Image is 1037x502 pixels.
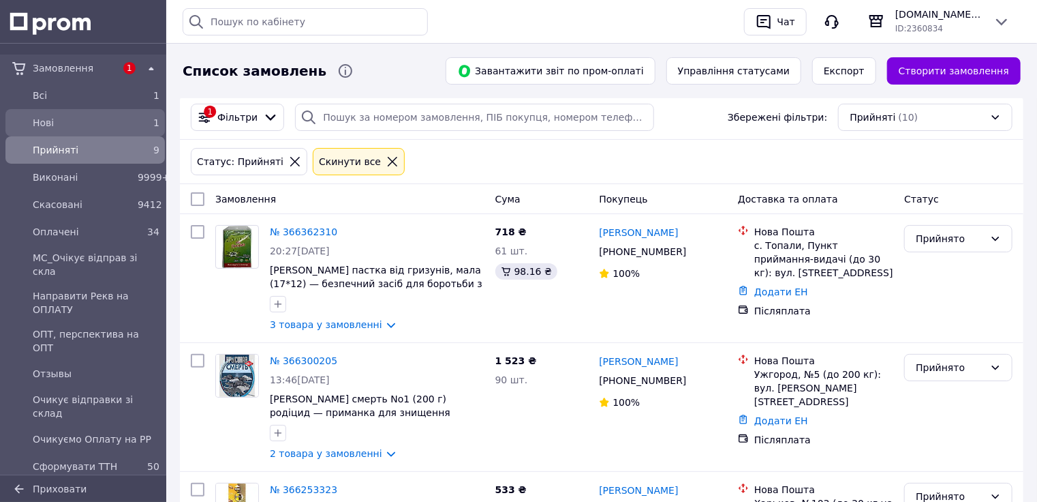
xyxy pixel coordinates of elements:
[153,145,159,156] span: 9
[270,484,337,495] a: № 366253323
[754,433,893,447] div: Післяплата
[754,415,808,426] a: Додати ЕН
[33,289,159,316] span: Направити Рекв на ОПЛАТУ
[183,61,326,81] span: Список замовлень
[904,194,939,205] span: Статус
[599,355,678,368] a: [PERSON_NAME]
[270,355,337,366] a: № 366300205
[295,104,654,131] input: Пошук за номером замовлення, ПІБ покупця, номером телефону, Email, номером накладної
[33,171,132,184] span: Виконані
[495,246,528,256] span: 61 шт.
[216,355,258,397] img: Фото товару
[270,226,337,237] a: № 366362310
[754,354,893,368] div: Нова Пошта
[33,327,159,355] span: ОПТ, перспектива на ОПТ
[850,110,895,124] span: Прийняті
[916,231,985,246] div: Прийнято
[153,117,159,128] span: 1
[316,154,384,169] div: Cкинути все
[270,448,382,459] a: 2 товара у замовленні
[754,286,808,297] a: Додати ЕН
[916,360,985,375] div: Прийнято
[899,112,918,123] span: (10)
[33,484,87,494] span: Приховати
[775,12,798,32] div: Чат
[217,110,258,124] span: Фільтри
[215,194,276,205] span: Замовлення
[215,354,259,398] a: Фото товару
[495,263,557,280] div: 98.16 ₴
[33,116,132,130] span: Нові
[754,225,893,239] div: Нова Пошта
[138,199,162,210] span: 9412
[754,483,893,497] div: Нова Пошта
[754,239,893,280] div: с. Топали, Пункт приймання-видачі (до 30 кг): вул. [STREET_ADDRESS]
[33,198,132,211] span: Скасовані
[183,8,428,35] input: Пошук по кабінету
[33,460,132,473] span: Сформувати ТТН
[194,154,286,169] div: Статус: Прийняті
[33,367,159,381] span: Отзывы
[270,246,330,256] span: 20:27[DATE]
[728,110,827,124] span: Збережені фільтри:
[812,57,876,85] button: Експорт
[495,355,537,366] span: 1 523 ₴
[446,57,655,85] button: Завантажити звіт по пром-оплаті
[33,393,159,420] span: Очикує відправки зі склад
[33,251,159,278] span: МС_Очікує відправ зі скла
[33,89,132,102] span: Всi
[270,319,382,330] a: 3 товара у замовленні
[599,484,678,497] a: [PERSON_NAME]
[495,194,521,205] span: Cума
[138,172,170,183] span: 9999+
[599,226,678,239] a: [PERSON_NAME]
[33,432,159,446] span: Очикуємо Оплату на РР
[222,226,251,268] img: Фото товару
[495,484,527,495] span: 533 ₴
[270,265,482,303] a: [PERSON_NAME] пастка від гризунів, мала (17*12) — безпечний засіб для боротьби з гризунами
[666,57,801,85] button: Управління статусами
[147,461,159,472] span: 50
[33,225,132,239] span: Оплачені
[738,194,838,205] span: Доставка та оплата
[147,226,159,237] span: 34
[495,374,528,385] span: 90 шт.
[599,194,647,205] span: Покупець
[744,8,807,35] button: Чат
[895,24,943,33] span: ID: 2360834
[754,304,893,318] div: Післяплата
[599,375,686,386] span: [PHONE_NUMBER]
[270,394,450,445] a: [PERSON_NAME] смерть No1 (200 г) родіцид — приманка для знищення гризунів ([PERSON_NAME], [PERSON...
[495,226,527,237] span: 718 ₴
[895,8,982,21] span: [DOMAIN_NAME] — інтернет магазин для фермера, садовода, дачника
[599,246,686,257] span: [PHONE_NUMBER]
[33,143,132,157] span: Прийняті
[215,225,259,269] a: Фото товару
[613,268,640,279] span: 100%
[613,397,640,408] span: 100%
[123,62,136,74] span: 1
[754,368,893,409] div: Ужгород, №5 (до 200 кг): вул. [PERSON_NAME][STREET_ADDRESS]
[887,57,1021,85] a: Створити замовлення
[33,61,116,75] span: Замовлення
[153,90,159,101] span: 1
[270,374,330,385] span: 13:46[DATE]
